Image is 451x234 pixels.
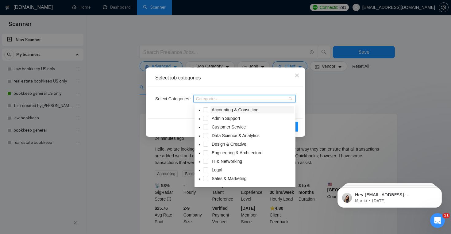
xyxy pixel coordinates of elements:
iframe: Intercom notifications message [328,175,451,217]
span: Design & Creative [212,142,246,147]
input: Select Categories [196,96,197,101]
span: Engineering & Architecture [212,150,263,155]
span: IT & Networking [212,159,242,164]
span: Hey [EMAIL_ADDRESS][DOMAIN_NAME], Looks like your Upwork agency Resorsi ran out of connects. We r... [27,18,104,102]
span: Data Science & Analytics [210,132,294,139]
span: close [295,73,299,78]
span: caret-down [198,152,201,155]
span: Admin Support [210,115,294,122]
span: caret-down [198,135,201,138]
span: caret-down [198,178,201,181]
span: Legal [210,166,294,174]
span: caret-down [198,143,201,146]
span: caret-down [198,117,201,121]
span: Accounting & Consulting [210,106,294,113]
span: Sales & Marketing [210,175,294,182]
span: Sales & Marketing [212,176,247,181]
p: Message from Mariia, sent 1w ago [27,24,106,29]
span: Legal [212,167,222,172]
iframe: Intercom live chat [430,213,445,228]
span: Design & Creative [210,140,294,148]
span: caret-down [198,126,201,129]
span: Engineering & Architecture [210,149,294,156]
span: Translation [210,183,294,191]
span: Customer Service [212,125,246,129]
label: Select Categories [155,94,193,104]
span: caret-down [198,160,201,163]
span: 11 [443,213,450,218]
span: Data Science & Analytics [212,133,260,138]
span: Customer Service [210,123,294,131]
span: caret-down [198,169,201,172]
span: caret-down [198,109,201,112]
button: Close [289,67,305,84]
span: IT & Networking [210,158,294,165]
span: Admin Support [212,116,240,121]
span: Accounting & Consulting [212,107,259,112]
div: Select job categories [155,75,296,81]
